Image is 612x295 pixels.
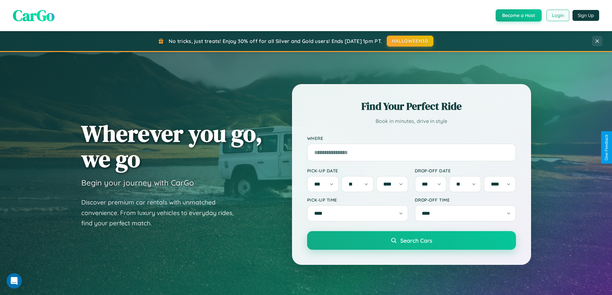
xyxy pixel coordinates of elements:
[546,10,569,21] button: Login
[415,168,516,173] label: Drop-off Date
[307,135,516,141] label: Where
[496,9,542,22] button: Become a Host
[169,38,382,44] span: No tricks, just treats! Enjoy 30% off for all Silver and Gold users! Ends [DATE] 1pm PT.
[13,5,55,26] span: CarGo
[81,197,242,229] p: Discover premium car rentals with unmatched convenience. From luxury vehicles to everyday rides, ...
[604,134,609,161] div: Give Feedback
[400,237,432,244] span: Search Cars
[307,168,408,173] label: Pick-up Date
[415,197,516,203] label: Drop-off Time
[387,36,433,47] button: HALLOWEEN30
[307,99,516,113] h2: Find Your Perfect Ride
[307,231,516,250] button: Search Cars
[307,197,408,203] label: Pick-up Time
[81,178,194,187] h3: Begin your journey with CarGo
[6,273,22,289] iframe: Intercom live chat
[81,121,262,171] h1: Wherever you go, we go
[307,117,516,126] p: Book in minutes, drive in style
[572,10,599,21] button: Sign Up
